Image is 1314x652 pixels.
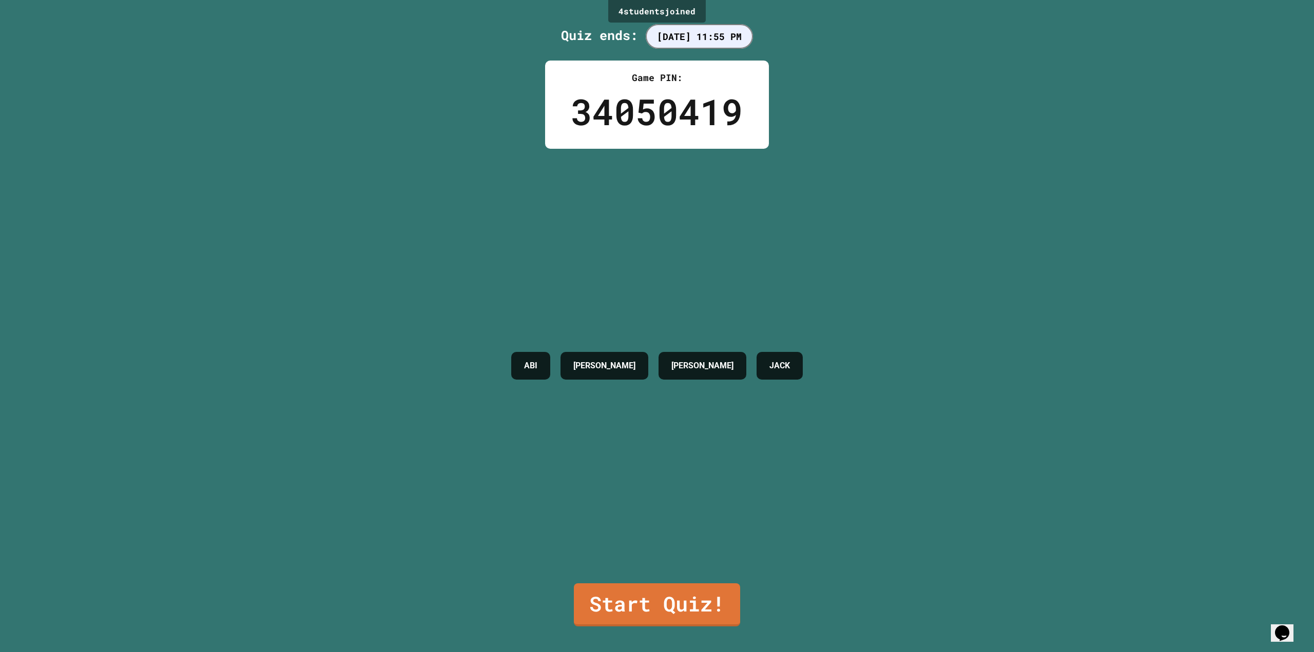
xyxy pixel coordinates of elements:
[646,24,753,49] span: [DATE] 11:55 PM
[769,360,790,372] h4: JACK
[524,360,537,372] h4: ABI
[574,583,740,626] a: Start Quiz!
[671,360,733,372] h4: [PERSON_NAME]
[571,71,743,85] div: Game PIN:
[573,360,635,372] h4: [PERSON_NAME]
[1271,611,1304,642] iframe: chat widget
[571,85,743,139] div: 34050419
[561,26,753,45] div: Quiz ends:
